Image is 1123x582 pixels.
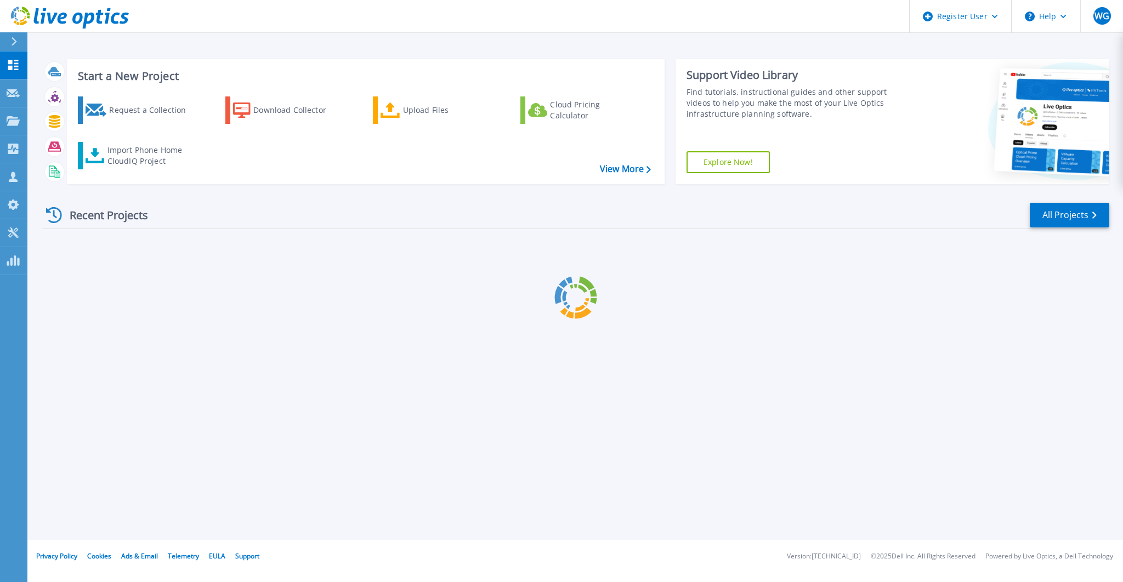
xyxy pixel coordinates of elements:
a: Explore Now! [687,151,770,173]
a: Ads & Email [121,551,158,561]
li: © 2025 Dell Inc. All Rights Reserved [871,553,975,560]
a: Upload Files [373,96,495,124]
a: View More [600,164,651,174]
li: Powered by Live Optics, a Dell Technology [985,553,1113,560]
div: Support Video Library [687,68,909,82]
div: Recent Projects [42,202,163,229]
a: Support [235,551,259,561]
a: Privacy Policy [36,551,77,561]
div: Cloud Pricing Calculator [550,99,638,121]
span: WG [1094,12,1109,20]
h3: Start a New Project [78,70,650,82]
div: Upload Files [403,99,491,121]
li: Version: [TECHNICAL_ID] [787,553,861,560]
div: Download Collector [253,99,341,121]
a: All Projects [1030,203,1109,227]
a: EULA [209,551,225,561]
a: Telemetry [168,551,199,561]
a: Download Collector [225,96,348,124]
a: Cookies [87,551,111,561]
a: Cloud Pricing Calculator [520,96,643,124]
div: Request a Collection [109,99,197,121]
a: Request a Collection [78,96,200,124]
div: Import Phone Home CloudIQ Project [107,145,193,167]
div: Find tutorials, instructional guides and other support videos to help you make the most of your L... [687,87,909,119]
